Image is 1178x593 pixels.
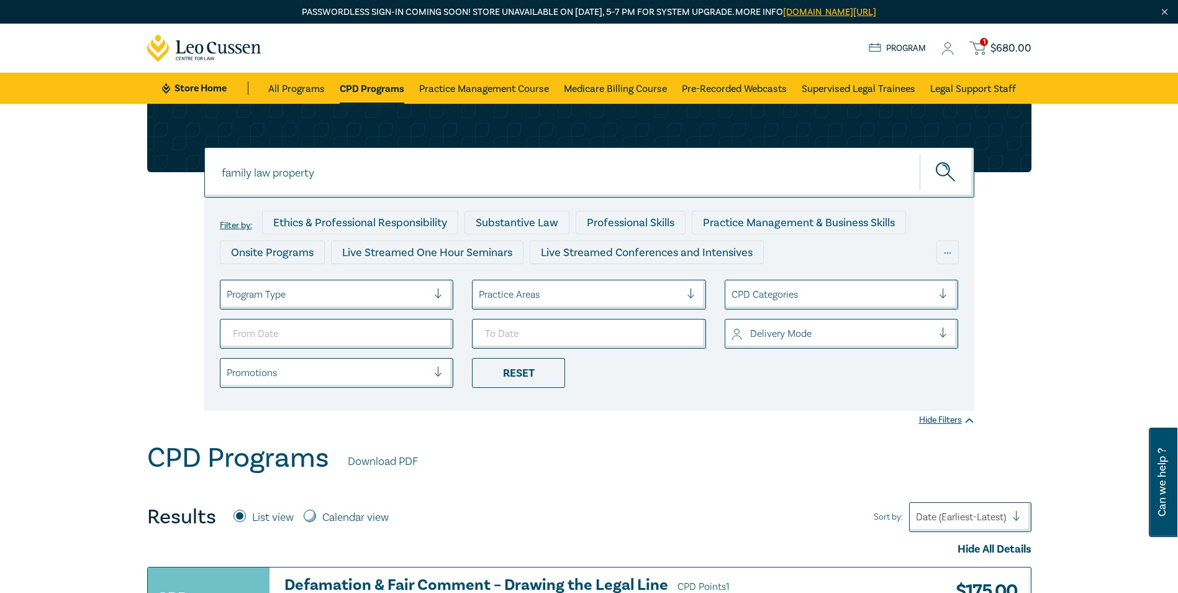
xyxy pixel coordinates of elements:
[930,73,1016,104] a: Legal Support Staff
[419,73,549,104] a: Practice Management Course
[220,221,252,231] label: Filter by:
[1156,435,1168,530] span: Can we help ?
[802,73,915,104] a: Supervised Legal Trainees
[572,270,708,294] div: 10 CPD Point Packages
[692,211,906,234] div: Practice Management & Business Skills
[564,73,667,104] a: Medicare Billing Course
[348,454,418,470] a: Download PDF
[220,319,454,349] input: From Date
[162,81,248,95] a: Store Home
[990,42,1031,55] span: $ 680.00
[268,73,325,104] a: All Programs
[423,270,566,294] div: Pre-Recorded Webcasts
[472,358,565,388] div: Reset
[869,42,927,55] a: Program
[980,38,988,46] span: 1
[479,288,481,301] input: select
[919,414,974,426] div: Hide Filters
[147,541,1031,558] div: Hide All Details
[576,211,686,234] div: Professional Skills
[147,442,329,474] h1: CPD Programs
[252,510,294,526] label: List view
[147,6,1031,19] p: Passwordless sign-in coming soon! Store unavailable on [DATE], 5–7 PM for system upgrade. More info
[530,241,764,264] div: Live Streamed Conferences and Intensives
[936,241,959,264] div: ...
[262,211,458,234] div: Ethics & Professional Responsibility
[677,581,730,593] span: CPD Points 1
[227,366,229,380] input: select
[783,6,876,18] a: [DOMAIN_NAME][URL]
[322,510,389,526] label: Calendar view
[916,510,918,524] input: Sort by
[464,211,569,234] div: Substantive Law
[714,270,828,294] div: National Programs
[874,510,903,524] span: Sort by:
[227,288,229,301] input: select
[331,241,523,264] div: Live Streamed One Hour Seminars
[220,270,417,294] div: Live Streamed Practical Workshops
[472,319,706,349] input: To Date
[1159,7,1170,17] img: Close
[204,147,974,198] input: Search for a program title, program description or presenter name
[682,73,787,104] a: Pre-Recorded Webcasts
[220,241,325,264] div: Onsite Programs
[340,73,404,104] a: CPD Programs
[147,505,216,530] h4: Results
[732,327,734,341] input: select
[732,288,734,301] input: select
